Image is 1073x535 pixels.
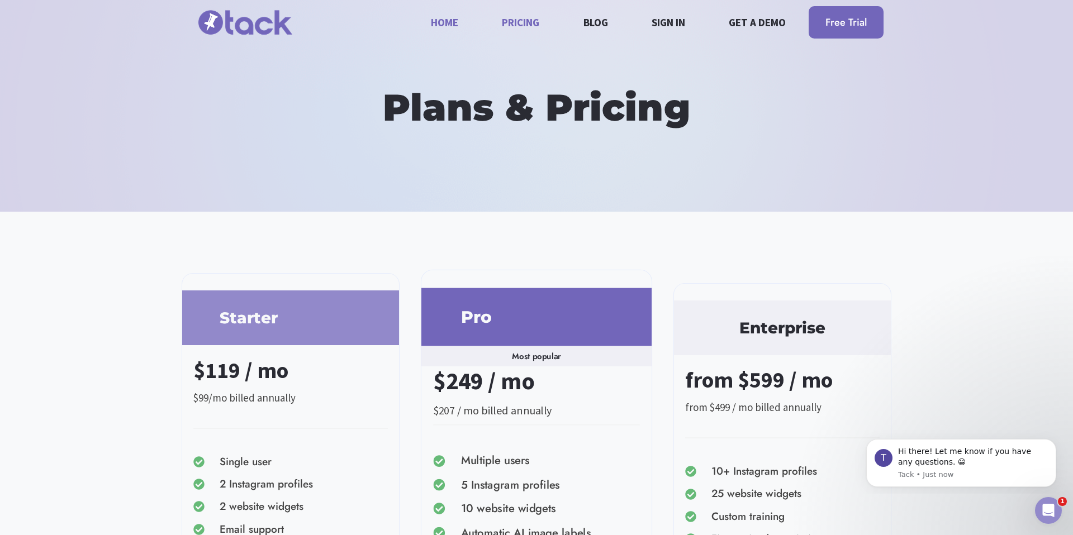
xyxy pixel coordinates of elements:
[496,7,546,37] a: Pricing
[421,288,652,346] h2: Pro
[193,393,388,403] p: $99/mo billed annually
[189,4,301,41] img: tack
[809,6,884,39] a: Free Trial
[461,476,560,494] span: 5 Instagram profiles
[425,7,465,37] a: Home
[193,359,388,381] p: $119 / mo
[374,89,699,127] h1: Plans & Pricing
[711,508,785,525] span: Custom training
[220,498,303,515] span: 2 website widgets
[711,485,801,502] span: 25 website widgets
[685,402,880,413] p: from $499 / mo billed annually
[220,453,272,470] span: Single user
[461,452,530,470] span: Multiple users
[182,290,399,345] h2: Starter
[433,405,640,416] p: $207 / mo billed annually
[849,429,1073,494] iframe: Intercom notifications message
[722,7,792,37] a: Get a demo
[1035,497,1062,524] iframe: Intercom live chat
[421,346,652,366] p: Most popular
[711,463,817,480] span: 10+ Instagram profiles
[425,7,792,37] nav: Primary
[220,476,313,493] span: 2 Instagram profiles
[461,500,556,518] span: 10 website widgets
[577,7,614,37] a: Blog
[1058,497,1067,506] span: 1
[645,7,691,37] a: Sign in
[674,300,891,355] h2: Enterprise
[685,369,880,391] p: from $599 / mo
[433,369,640,393] p: $249 / mo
